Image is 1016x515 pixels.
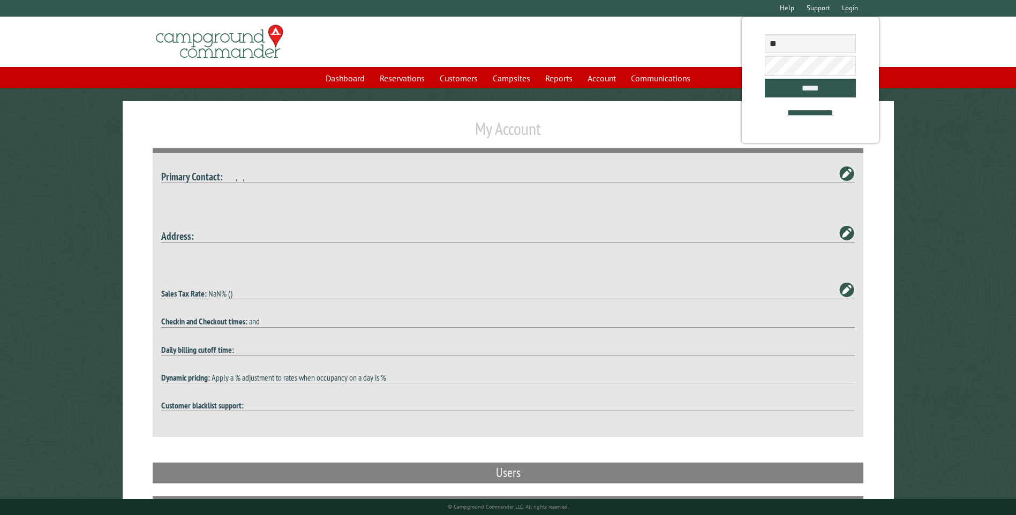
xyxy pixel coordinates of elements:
a: Reservations [373,68,431,88]
a: Account [581,68,622,88]
strong: Dynamic pricing: [161,372,210,383]
span: and [249,316,260,327]
img: Campground Commander [153,21,287,63]
a: Customers [433,68,484,88]
strong: Sales Tax Rate: [161,288,207,299]
span: Apply a % adjustment to rates when occupancy on a day is % [212,372,386,383]
a: Dashboard [319,68,371,88]
a: Communications [624,68,697,88]
a: Reports [539,68,579,88]
strong: Checkin and Checkout times: [161,316,247,327]
strong: Daily billing cutoff time: [161,344,234,355]
strong: Customer blacklist support: [161,400,244,411]
h4: , , [161,170,854,183]
strong: Primary Contact: [161,170,223,183]
a: Campsites [486,68,537,88]
small: © Campground Commander LLC. All rights reserved. [448,503,569,510]
h2: Users [153,463,863,483]
strong: Address: [161,229,194,243]
h1: My Account [153,118,863,148]
span: NaN% () [208,288,232,299]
